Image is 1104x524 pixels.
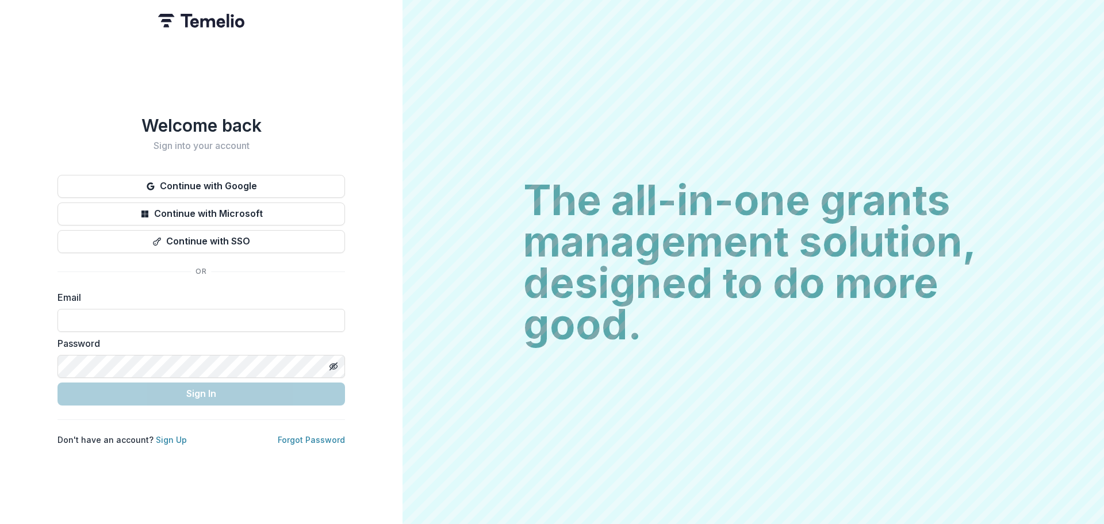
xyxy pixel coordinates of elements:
a: Forgot Password [278,435,345,445]
h2: Sign into your account [57,140,345,151]
a: Sign Up [156,435,187,445]
button: Continue with Google [57,175,345,198]
label: Email [57,290,338,304]
h1: Welcome back [57,115,345,136]
button: Continue with Microsoft [57,202,345,225]
label: Password [57,336,338,350]
button: Toggle password visibility [324,357,343,376]
p: Don't have an account? [57,434,187,446]
img: Temelio [158,14,244,28]
button: Continue with SSO [57,230,345,253]
button: Sign In [57,383,345,406]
